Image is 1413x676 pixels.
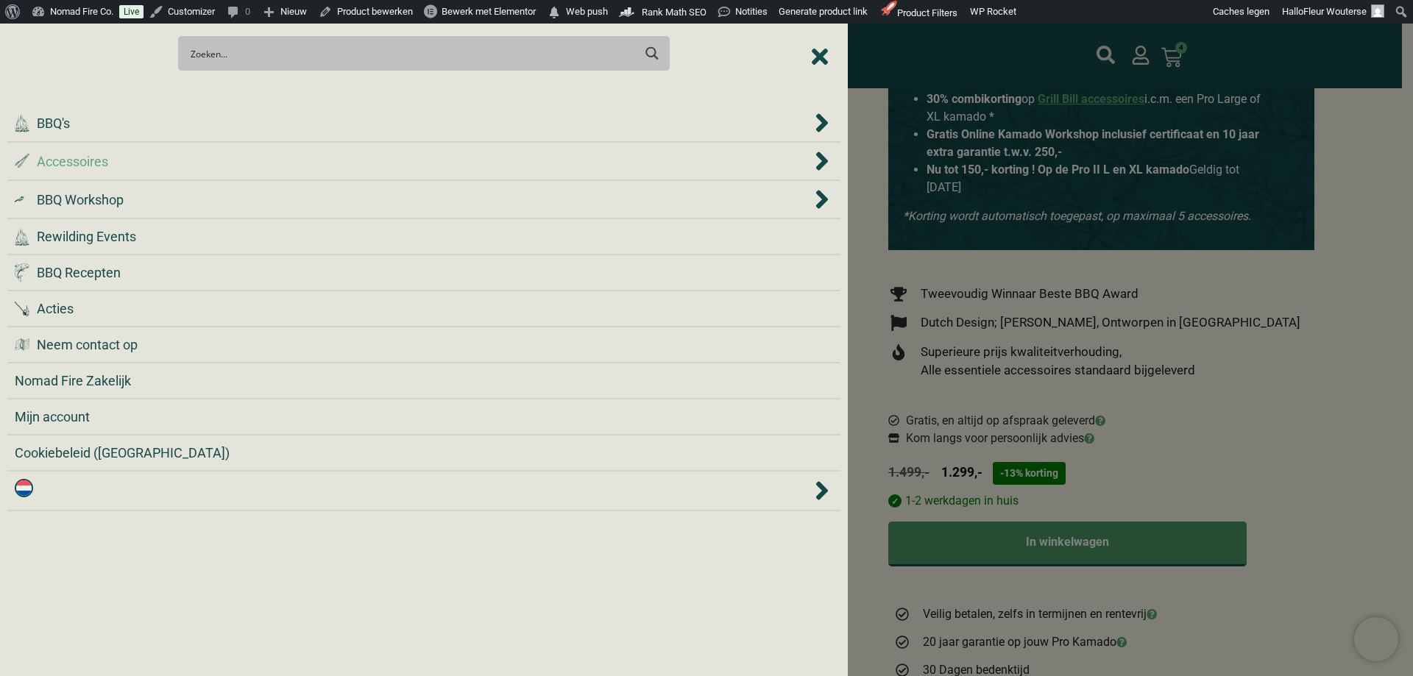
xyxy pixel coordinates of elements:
[37,299,74,319] span: Acties
[15,152,812,171] a: Accessoires
[15,150,833,172] div: Accessoires
[15,479,812,502] a: Nederlands
[547,2,562,23] span: 
[15,443,833,463] a: Cookiebeleid ([GEOGRAPHIC_DATA])
[37,113,70,133] span: BBQ's
[15,299,833,319] a: Acties
[1303,6,1367,17] span: Fleur Wouterse
[15,371,833,391] a: Nomad Fire Zakelijk
[15,335,833,355] a: Neem contact op
[642,7,706,18] span: Rank Math SEO
[37,263,121,282] span: BBQ Recepten
[15,407,833,427] a: Mijn account
[1371,4,1384,18] img: Avatar of Fleur Wouterse
[119,5,144,18] a: Live
[37,190,124,210] span: BBQ Workshop
[15,407,90,427] span: Mijn account
[15,188,833,210] div: BBQ Workshop
[15,443,230,463] span: Cookiebeleid ([GEOGRAPHIC_DATA])
[15,112,833,134] div: BBQ's
[1354,617,1398,661] iframe: Brevo live chat
[442,6,536,17] span: Bewerk met Elementor
[15,371,131,391] span: Nomad Fire Zakelijk
[37,227,136,246] span: Rewilding Events
[15,443,833,463] div: Cookiebeleid (EU)
[194,40,636,66] form: Search form
[37,152,108,171] span: Accessoires
[15,227,833,246] a: Rewilding Events
[15,479,833,502] div: <img class="wpml-ls-flag" src="https://nomadfire.shop/wp-content/plugins/sitepress-multilingual-c...
[15,113,812,133] a: BBQ's
[15,190,812,210] a: BBQ Workshop
[37,335,138,355] span: Neem contact op
[191,40,633,67] input: Search input
[15,479,33,497] img: Nederlands
[640,40,665,66] button: Search magnifier button
[15,263,833,282] a: BBQ Recepten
